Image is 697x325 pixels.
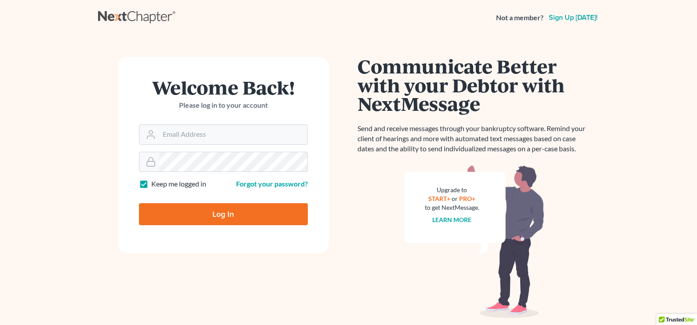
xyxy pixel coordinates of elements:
[159,125,307,144] input: Email Address
[139,203,308,225] input: Log In
[151,179,206,189] label: Keep me logged in
[425,203,479,212] div: to get NextMessage.
[452,195,458,202] span: or
[547,14,599,21] a: Sign up [DATE]!
[236,179,308,188] a: Forgot your password?
[358,124,591,154] p: Send and receive messages through your bankruptcy software. Remind your client of hearings and mo...
[139,78,308,97] h1: Welcome Back!
[404,164,544,318] img: nextmessage_bg-59042aed3d76b12b5cd301f8e5b87938c9018125f34e5fa2b7a6b67550977c72.svg
[139,100,308,110] p: Please log in to your account
[428,195,450,202] a: START+
[358,57,591,113] h1: Communicate Better with your Debtor with NextMessage
[432,216,471,223] a: Learn more
[459,195,475,202] a: PRO+
[496,13,544,23] strong: Not a member?
[425,186,479,194] div: Upgrade to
